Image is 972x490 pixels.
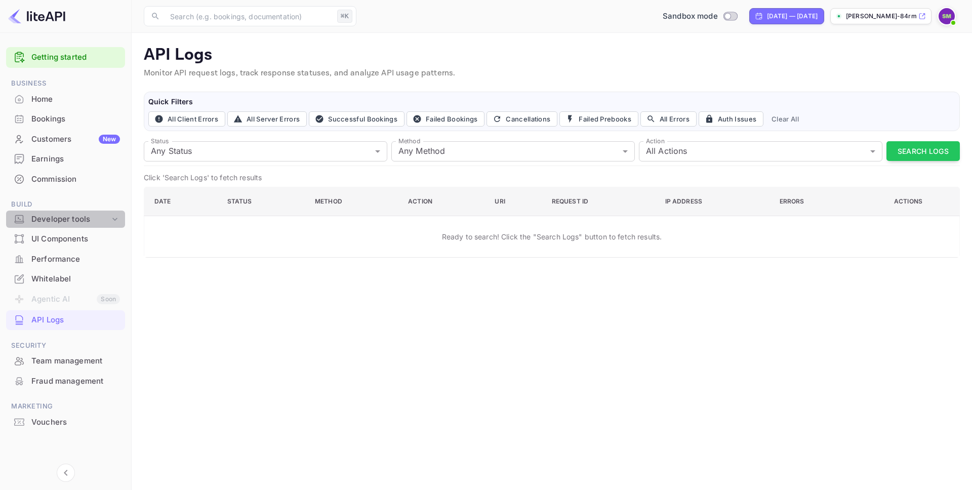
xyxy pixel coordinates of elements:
th: IP Address [657,187,772,216]
th: Method [307,187,400,216]
p: Monitor API request logs, track response statuses, and analyze API usage patterns. [144,67,960,79]
th: Request ID [544,187,657,216]
a: UI Components [6,229,125,248]
div: Bookings [31,113,120,125]
a: Earnings [6,149,125,168]
div: API Logs [6,310,125,330]
div: API Logs [31,314,120,326]
div: Any Status [144,141,387,161]
div: Vouchers [6,413,125,432]
div: Fraud management [6,372,125,391]
a: CustomersNew [6,130,125,148]
button: Failed Prebooks [559,111,638,127]
button: Search Logs [886,141,960,161]
a: Fraud management [6,372,125,390]
p: API Logs [144,45,960,65]
a: Bookings [6,109,125,128]
span: Business [6,78,125,89]
img: LiteAPI logo [8,8,65,24]
img: Steve Magno [939,8,955,24]
button: All Server Errors [227,111,307,127]
button: All Client Errors [148,111,225,127]
div: Team management [31,355,120,367]
p: Ready to search! Click the "Search Logs" button to fetch results. [442,231,662,242]
th: Date [144,187,219,216]
div: Click to change the date range period [749,8,824,24]
th: URI [487,187,543,216]
a: API Logs [6,310,125,329]
button: Failed Bookings [407,111,485,127]
div: Vouchers [31,417,120,428]
label: Method [398,137,420,145]
div: UI Components [31,233,120,245]
div: Getting started [6,47,125,68]
a: Getting started [31,52,120,63]
a: Commission [6,170,125,188]
div: New [99,135,120,144]
span: Security [6,340,125,351]
button: Auth Issues [699,111,763,127]
div: Fraud management [31,376,120,387]
div: Customers [31,134,120,145]
div: Home [6,90,125,109]
a: Whitelabel [6,269,125,288]
button: All Errors [640,111,697,127]
div: Bookings [6,109,125,129]
div: Commission [6,170,125,189]
div: Any Method [391,141,635,161]
div: UI Components [6,229,125,249]
div: All Actions [639,141,882,161]
div: Switch to Production mode [659,11,741,22]
th: Action [400,187,487,216]
th: Status [219,187,307,216]
button: Successful Bookings [309,111,404,127]
button: Clear All [767,111,803,127]
a: Team management [6,351,125,370]
a: Performance [6,250,125,268]
div: Developer tools [31,214,110,225]
div: CustomersNew [6,130,125,149]
p: [PERSON_NAME]-84rmi.nuit... [846,12,916,21]
label: Action [646,137,665,145]
div: [DATE] — [DATE] [767,12,818,21]
p: Click 'Search Logs' to fetch results [144,172,960,183]
div: Commission [31,174,120,185]
div: Performance [31,254,120,265]
span: Marketing [6,401,125,412]
div: Earnings [31,153,120,165]
div: Developer tools [6,211,125,228]
div: Team management [6,351,125,371]
button: Collapse navigation [57,464,75,482]
div: Performance [6,250,125,269]
div: ⌘K [337,10,352,23]
div: Home [31,94,120,105]
a: Vouchers [6,413,125,431]
div: Whitelabel [31,273,120,285]
th: Actions [859,187,959,216]
label: Status [151,137,169,145]
div: Earnings [6,149,125,169]
a: Home [6,90,125,108]
input: Search (e.g. bookings, documentation) [164,6,333,26]
div: Whitelabel [6,269,125,289]
span: Build [6,199,125,210]
span: Sandbox mode [663,11,718,22]
button: Cancellations [487,111,557,127]
th: Errors [772,187,859,216]
h6: Quick Filters [148,96,955,107]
